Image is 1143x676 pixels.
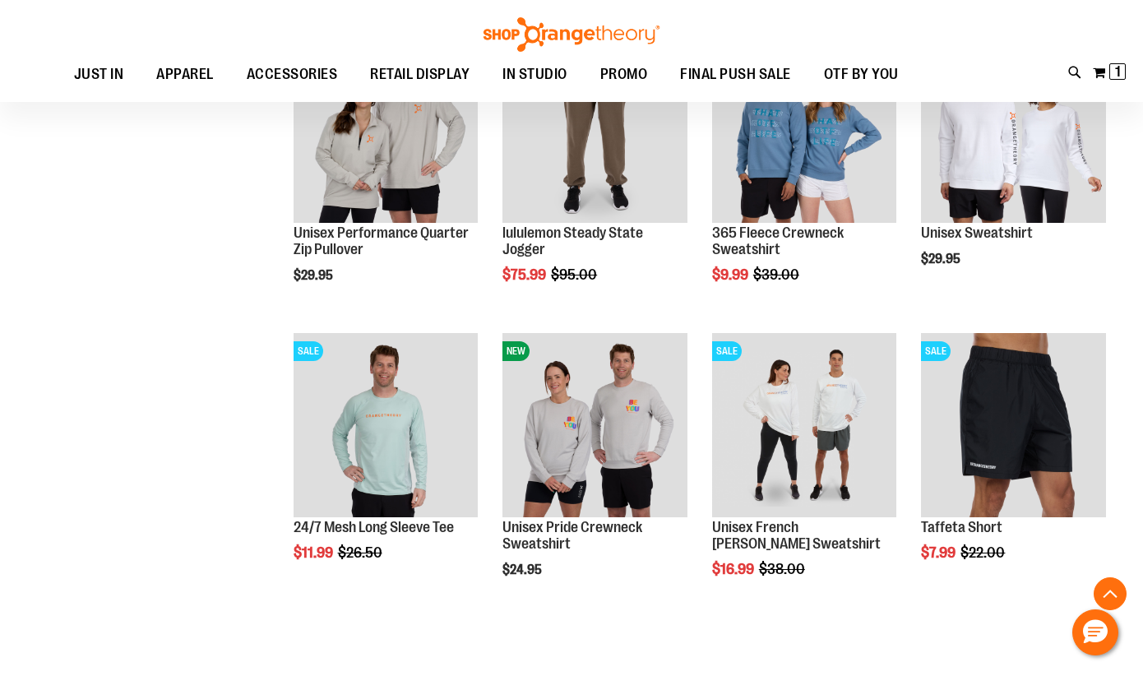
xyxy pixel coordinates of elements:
a: Unisex Sweatshirt [921,225,1033,241]
span: JUST IN [74,56,124,93]
div: product [285,325,486,603]
span: RETAIL DISPLAY [370,56,470,93]
span: 1 [1115,63,1121,80]
a: IN STUDIO [486,56,584,94]
button: Hello, have a question? Let’s chat. [1072,609,1118,655]
span: $29.95 [921,252,963,266]
a: Main Image of 1457095SALE [294,333,478,520]
a: ACCESSORIES [230,56,354,94]
button: Back To Top [1094,577,1127,610]
span: SALE [294,341,323,361]
span: $75.99 [502,266,548,283]
div: product [913,325,1113,603]
span: NEW [502,341,530,361]
a: OTF BY YOU [808,56,915,94]
a: lululemon Steady State JoggerSALE [502,39,687,225]
a: 365 Fleece Crewneck Sweatshirt [712,225,844,257]
a: 365 Fleece Crewneck SweatshirtSALE [712,39,896,225]
a: RETAIL DISPLAY [354,56,486,94]
a: Unisex Performance Quarter Zip Pullover [294,39,478,225]
img: Unisex Sweatshirt [921,39,1105,223]
a: PROMO [584,56,664,94]
a: Product image for Taffeta ShortSALE [921,333,1105,520]
a: 24/7 Mesh Long Sleeve Tee [294,519,454,535]
img: Shop Orangetheory [481,17,662,52]
div: product [913,30,1113,308]
div: product [285,30,486,325]
span: $39.00 [753,266,802,283]
span: $22.00 [960,544,1007,561]
div: product [494,30,695,325]
img: Unisex Performance Quarter Zip Pullover [294,39,478,223]
span: $38.00 [759,561,808,577]
span: OTF BY YOU [824,56,899,93]
span: $7.99 [921,544,958,561]
img: Unisex Pride Crewneck Sweatshirt [502,333,687,517]
img: 365 Fleece Crewneck Sweatshirt [712,39,896,223]
span: $26.50 [338,544,385,561]
a: Unisex French [PERSON_NAME] Sweatshirt [712,519,881,552]
span: $9.99 [712,266,751,283]
img: Unisex French Terry Crewneck Sweatshirt primary image [712,333,896,517]
span: $16.99 [712,561,757,577]
span: PROMO [600,56,648,93]
span: FINAL PUSH SALE [680,56,791,93]
span: SALE [921,341,951,361]
img: Main Image of 1457095 [294,333,478,517]
a: Taffeta Short [921,519,1002,535]
a: Unisex French Terry Crewneck Sweatshirt primary imageSALE [712,333,896,520]
a: Unisex Pride Crewneck Sweatshirt [502,519,642,552]
img: Product image for Taffeta Short [921,333,1105,517]
a: lululemon Steady State Jogger [502,225,643,257]
span: $11.99 [294,544,335,561]
a: APPAREL [140,56,230,93]
a: JUST IN [58,56,141,94]
div: product [704,30,905,325]
span: $95.00 [551,266,599,283]
img: lululemon Steady State Jogger [502,39,687,223]
span: $24.95 [502,563,544,577]
span: IN STUDIO [502,56,567,93]
span: ACCESSORIES [247,56,338,93]
a: Unisex Performance Quarter Zip Pullover [294,225,469,257]
span: APPAREL [156,56,214,93]
span: SALE [712,341,742,361]
div: product [704,325,905,619]
a: FINAL PUSH SALE [664,56,808,94]
a: Unisex Sweatshirt [921,39,1105,225]
div: product [494,325,695,619]
a: Unisex Pride Crewneck SweatshirtNEW [502,333,687,520]
span: $29.95 [294,268,335,283]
